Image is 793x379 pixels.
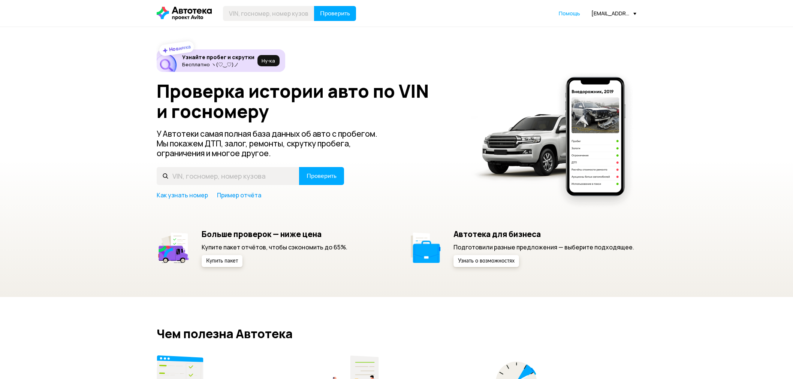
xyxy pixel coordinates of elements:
[157,327,636,340] h2: Чем полезна Автотека
[223,6,314,21] input: VIN, госномер, номер кузова
[157,167,299,185] input: VIN, госномер, номер кузова
[182,61,254,67] p: Бесплатно ヽ(♡‿♡)ノ
[453,255,519,267] button: Узнать о возможностях
[157,129,390,158] p: У Автотеки самая полная база данных об авто с пробегом. Мы покажем ДТП, залог, ремонты, скрутку п...
[182,54,254,61] h6: Узнайте пробег и скрутки
[453,229,634,239] h5: Автотека для бизнеса
[591,10,636,17] div: [EMAIL_ADDRESS][DOMAIN_NAME]
[169,43,192,53] strong: Новинка
[299,167,344,185] button: Проверить
[157,191,208,199] a: Как узнать номер
[262,58,275,64] span: Ну‑ка
[314,6,356,21] button: Проверить
[202,229,347,239] h5: Больше проверок — ниже цена
[307,173,337,179] span: Проверить
[157,81,461,121] h1: Проверка истории авто по VIN и госномеру
[453,243,634,251] p: Подготовили разные предложения — выберите подходящее.
[320,10,350,16] span: Проверить
[202,255,242,267] button: Купить пакет
[559,10,580,17] a: Помощь
[206,258,238,264] span: Купить пакет
[202,243,347,251] p: Купите пакет отчётов, чтобы сэкономить до 65%.
[458,258,515,264] span: Узнать о возможностях
[217,191,261,199] a: Пример отчёта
